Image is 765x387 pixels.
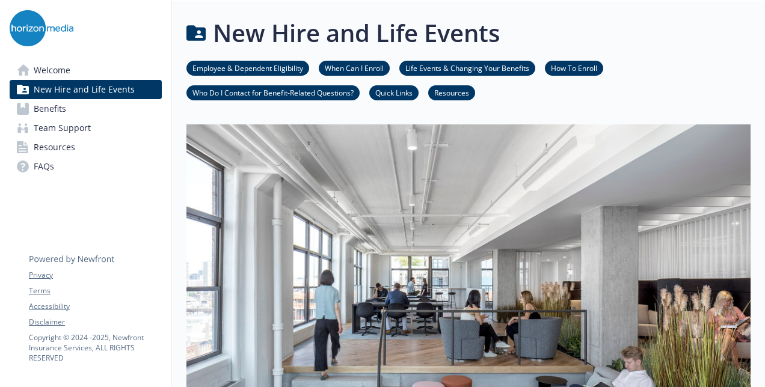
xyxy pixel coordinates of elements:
[10,118,162,138] a: Team Support
[10,138,162,157] a: Resources
[34,157,54,176] span: FAQs
[186,87,360,98] a: Who Do I Contact for Benefit-Related Questions?
[10,157,162,176] a: FAQs
[319,62,390,73] a: When Can I Enroll
[34,80,135,99] span: New Hire and Life Events
[29,285,161,296] a: Terms
[10,99,162,118] a: Benefits
[29,301,161,312] a: Accessibility
[10,61,162,80] a: Welcome
[399,62,535,73] a: Life Events & Changing Your Benefits
[29,332,161,363] p: Copyright © 2024 - 2025 , Newfront Insurance Services, ALL RIGHTS RESERVED
[545,62,603,73] a: How To Enroll
[34,138,75,157] span: Resources
[29,317,161,328] a: Disclaimer
[34,99,66,118] span: Benefits
[186,62,309,73] a: Employee & Dependent Eligibility
[34,118,91,138] span: Team Support
[34,61,70,80] span: Welcome
[369,87,419,98] a: Quick Links
[213,15,500,51] h1: New Hire and Life Events
[428,87,475,98] a: Resources
[10,80,162,99] a: New Hire and Life Events
[29,270,161,281] a: Privacy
